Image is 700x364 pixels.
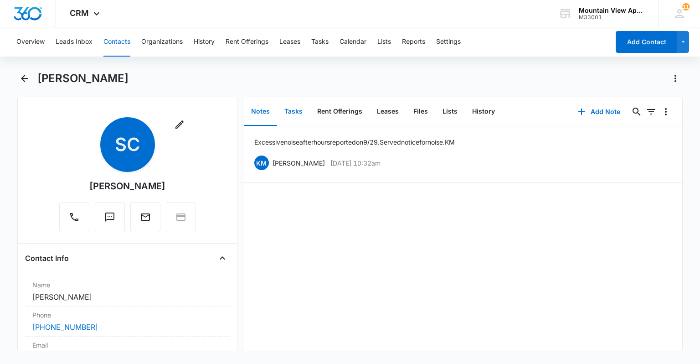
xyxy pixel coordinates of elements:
button: Call [59,202,89,232]
button: Search... [629,104,644,119]
label: Email [32,340,222,350]
button: Rent Offerings [226,27,268,57]
div: notifications count [682,3,690,10]
p: [DATE] 10:32am [330,158,381,168]
div: [PERSON_NAME] [89,179,165,193]
button: Actions [668,71,683,86]
button: History [194,27,215,57]
div: Name[PERSON_NAME] [25,276,229,307]
button: Tasks [311,27,329,57]
button: Leases [279,27,300,57]
h4: Contact Info [25,253,69,264]
button: Calendar [340,27,366,57]
a: [PHONE_NUMBER] [32,322,98,333]
button: Text [95,202,125,232]
button: Settings [436,27,461,57]
button: Overflow Menu [659,104,673,119]
button: Rent Offerings [310,98,370,126]
p: Excessive noise after hours reported on 9/29. Served notice for noise. KM [254,137,455,147]
button: Leases [370,98,406,126]
button: Add Note [569,101,629,123]
button: Files [406,98,435,126]
button: Leads Inbox [56,27,93,57]
div: account id [579,14,645,21]
button: Contacts [103,27,130,57]
button: Lists [435,98,465,126]
h1: [PERSON_NAME] [37,72,129,85]
button: History [465,98,502,126]
a: Email [130,216,160,224]
div: Phone[PHONE_NUMBER] [25,307,229,337]
button: Filters [644,104,659,119]
span: KM [254,156,269,170]
span: SC [100,117,155,172]
button: Email [130,202,160,232]
button: Notes [244,98,277,126]
span: 11 [682,3,690,10]
button: Reports [402,27,425,57]
button: Close [215,251,230,265]
p: [PERSON_NAME] [273,158,325,168]
a: Text [95,216,125,224]
a: Call [59,216,89,224]
span: CRM [70,8,89,18]
button: Overview [16,27,45,57]
button: Tasks [277,98,310,126]
button: Organizations [141,27,183,57]
dd: [PERSON_NAME] [32,291,222,302]
div: account name [579,7,645,14]
button: Add Contact [616,31,677,53]
button: Back [17,71,31,86]
label: Phone [32,310,222,320]
label: Name [32,280,222,290]
button: Lists [377,27,391,57]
